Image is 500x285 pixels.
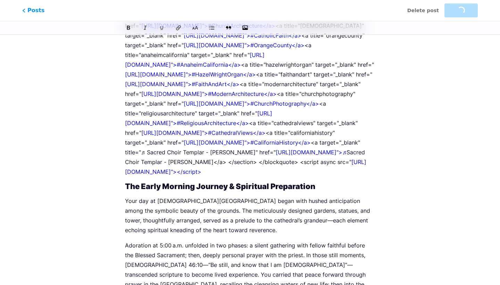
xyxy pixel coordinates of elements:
a: [URL][DOMAIN_NAME]">#HazelWrightOrgan</a> [125,71,256,78]
p: Your day at [DEMOGRAPHIC_DATA][GEOGRAPHIC_DATA] began with hushed anticipation among the symbolic... [125,196,375,235]
a: [URL][DOMAIN_NAME]">#ModernArchitecture</a> [141,90,277,97]
a: [URL][DOMAIN_NAME]">#OrangeCounty</a> [184,42,305,49]
button: Delete post [407,3,439,17]
a: [URL][DOMAIN_NAME]">#ChurchPhotography</a> [184,100,319,107]
a: [URL][DOMAIN_NAME]">#FaithAndArt</a> [125,81,240,88]
a: [URL][DOMAIN_NAME]">♬ [276,149,347,156]
a: [URL][DOMAIN_NAME]">#CaliforniaHistory</a> [184,139,311,146]
span: Delete post [407,7,439,14]
a: [URL][DOMAIN_NAME]">#CatholicFaith</a> [184,32,301,39]
strong: The Early Morning Journey & Spiritual Preparation [125,182,315,191]
span: Posts [22,6,44,15]
a: [URL][DOMAIN_NAME]">#CathedralViews</a> [141,129,266,136]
